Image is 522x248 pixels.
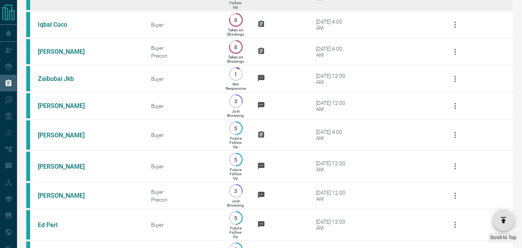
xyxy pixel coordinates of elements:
[316,190,349,202] div: [DATE] 12:00 AM
[227,199,244,207] p: Just Browsing
[26,183,30,208] div: condos.ca
[38,132,96,139] a: [PERSON_NAME]
[38,192,96,199] a: [PERSON_NAME]
[233,157,239,162] p: 5
[230,168,241,180] p: Future Follow Up
[26,152,30,181] div: condos.ca
[151,132,214,138] div: Buyer
[316,19,349,31] div: [DATE] 4:00 AM
[490,235,516,240] span: Scroll to Top
[230,136,241,149] p: Future Follow Up
[227,55,244,63] p: Taken on Showings
[233,98,239,104] p: 3
[26,93,30,118] div: condos.ca
[38,21,96,28] a: Iqbal Coco
[316,129,349,141] div: [DATE] 4:00 AM
[151,53,214,59] div: Precon
[227,28,244,36] p: Taken on Showings
[233,71,239,77] p: 1
[233,17,239,23] p: 8
[233,125,239,131] p: 5
[38,48,96,55] a: [PERSON_NAME]
[226,82,246,91] p: Not Responsive
[151,163,214,169] div: Buyer
[38,102,96,109] a: [PERSON_NAME]
[38,75,96,82] a: Zaibubai Jkb
[26,210,30,239] div: condos.ca
[26,66,30,91] div: condos.ca
[26,12,30,37] div: condos.ca
[316,219,349,231] div: [DATE] 12:00 AM
[233,215,239,221] p: 5
[151,22,214,28] div: Buyer
[227,109,244,118] p: Just Browsing
[316,73,349,85] div: [DATE] 12:00 AM
[151,197,214,203] div: Precon
[26,39,30,64] div: condos.ca
[26,120,30,150] div: condos.ca
[151,76,214,82] div: Buyer
[151,222,214,228] div: Buyer
[233,188,239,194] p: 3
[38,221,96,229] a: Ed Perl
[38,163,96,170] a: [PERSON_NAME]
[230,226,241,239] p: Future Follow Up
[151,189,214,195] div: Buyer
[151,103,214,109] div: Buyer
[233,44,239,50] p: 8
[151,45,214,51] div: Buyer
[316,100,349,112] div: [DATE] 12:00 AM
[316,46,349,58] div: [DATE] 4:00 AM
[316,160,349,173] div: [DATE] 12:00 AM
